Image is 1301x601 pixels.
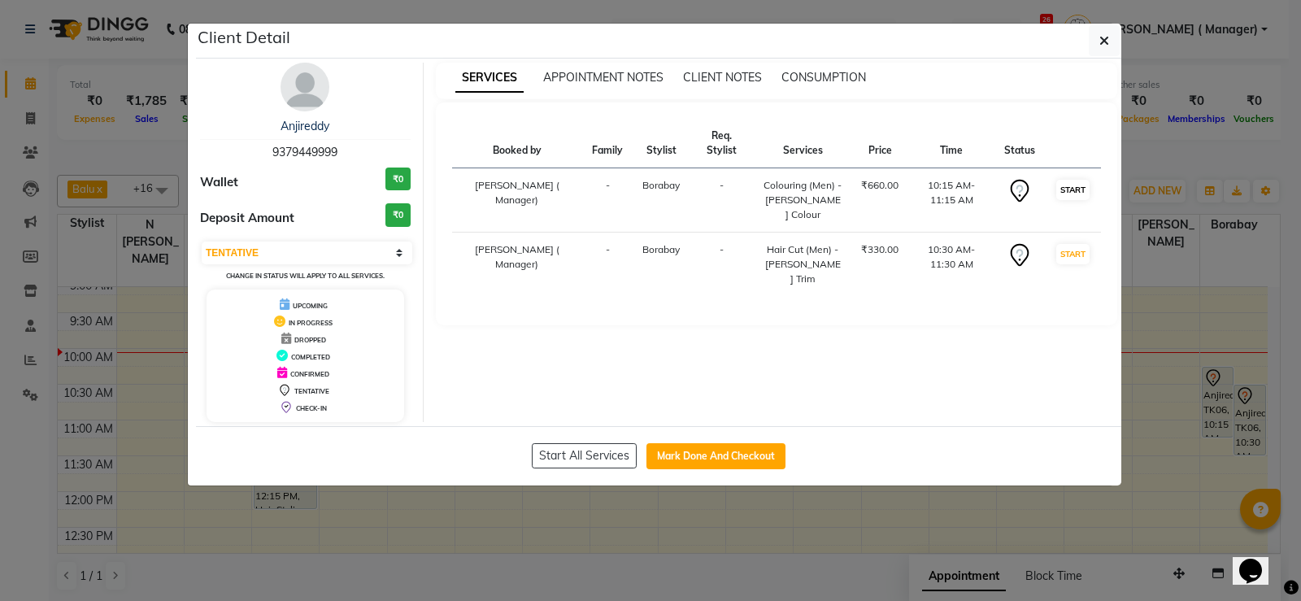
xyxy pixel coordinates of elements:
[851,119,908,168] th: Price
[582,168,633,233] td: -
[690,119,754,168] th: Req. Stylist
[281,119,329,133] a: Anjireddy
[198,25,290,50] h5: Client Detail
[908,168,994,233] td: 10:15 AM-11:15 AM
[642,243,680,255] span: Borabay
[1056,244,1090,264] button: START
[452,168,583,233] td: [PERSON_NAME] ( Manager)
[385,168,411,191] h3: ₹0
[764,178,842,222] div: Colouring (Men) - [PERSON_NAME] Colour
[781,70,866,85] span: CONSUMPTION
[226,272,385,280] small: Change in status will apply to all services.
[293,302,328,310] span: UPCOMING
[582,119,633,168] th: Family
[294,336,326,344] span: DROPPED
[908,233,994,297] td: 10:30 AM-11:30 AM
[861,242,899,257] div: ₹330.00
[683,70,762,85] span: CLIENT NOTES
[452,119,583,168] th: Booked by
[764,242,842,286] div: Hair Cut (Men) - [PERSON_NAME] Trim
[908,119,994,168] th: Time
[642,179,680,191] span: Borabay
[861,178,899,193] div: ₹660.00
[452,233,583,297] td: [PERSON_NAME] ( Manager)
[455,63,524,93] span: SERVICES
[200,173,238,192] span: Wallet
[994,119,1045,168] th: Status
[754,119,851,168] th: Services
[582,233,633,297] td: -
[1233,536,1285,585] iframe: chat widget
[633,119,690,168] th: Stylist
[281,63,329,111] img: avatar
[291,353,330,361] span: COMPLETED
[200,209,294,228] span: Deposit Amount
[646,443,785,469] button: Mark Done And Checkout
[385,203,411,227] h3: ₹0
[289,319,333,327] span: IN PROGRESS
[296,404,327,412] span: CHECK-IN
[690,233,754,297] td: -
[290,370,329,378] span: CONFIRMED
[272,145,337,159] span: 9379449999
[543,70,664,85] span: APPOINTMENT NOTES
[690,168,754,233] td: -
[532,443,637,468] button: Start All Services
[1056,180,1090,200] button: START
[294,387,329,395] span: TENTATIVE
